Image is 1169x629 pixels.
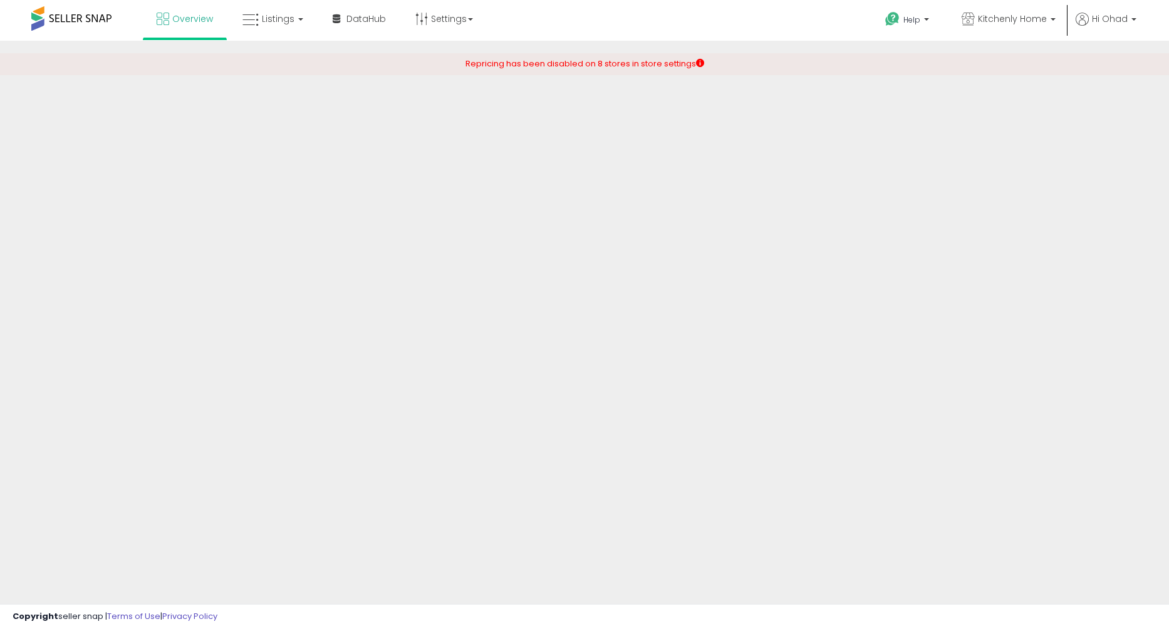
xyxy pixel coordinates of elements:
[465,58,704,70] div: Repricing has been disabled on 8 stores in store settings
[1092,13,1128,25] span: Hi Ohad
[903,14,920,25] span: Help
[346,13,386,25] span: DataHub
[172,13,213,25] span: Overview
[875,2,942,41] a: Help
[885,11,900,27] i: Get Help
[1076,13,1136,41] a: Hi Ohad
[978,13,1047,25] span: Kitchenly Home
[262,13,294,25] span: Listings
